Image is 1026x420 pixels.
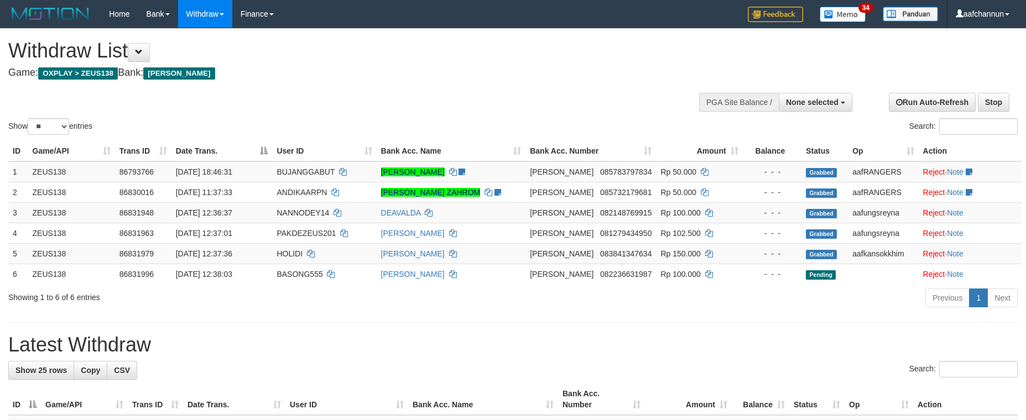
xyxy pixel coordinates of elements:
th: Action [913,384,1018,415]
td: 6 [8,264,28,284]
span: BASONG555 [277,270,322,279]
h1: Latest Withdraw [8,334,1018,356]
span: 86831948 [119,208,154,217]
a: Reject [923,270,945,279]
img: panduan.png [883,7,938,22]
input: Search: [939,361,1018,377]
span: [PERSON_NAME] [143,67,215,80]
span: Copy 083841347634 to clipboard [600,249,652,258]
td: · [919,202,1022,223]
img: Button%20Memo.svg [820,7,866,22]
a: [PERSON_NAME] ZAHROM [381,188,481,197]
span: BUJANGGABUT [277,167,335,176]
td: 3 [8,202,28,223]
span: Rp 102.500 [660,229,700,238]
a: Reject [923,208,945,217]
span: Grabbed [806,209,837,218]
td: ZEUS138 [28,202,115,223]
span: [PERSON_NAME] [530,188,593,197]
button: None selected [779,93,852,112]
div: - - - [747,187,798,198]
h1: Withdraw List [8,40,673,62]
th: Amount: activate to sort column ascending [656,141,742,161]
span: [PERSON_NAME] [530,229,593,238]
input: Search: [939,118,1018,135]
td: aafkansokkhim [848,243,918,264]
span: Grabbed [806,250,837,259]
th: Amount: activate to sort column ascending [645,384,732,415]
span: Rp 100.000 [660,270,700,279]
td: · [919,161,1022,182]
a: Stop [978,93,1009,112]
span: None selected [786,98,838,107]
th: Status: activate to sort column ascending [789,384,845,415]
td: aafungsreyna [848,202,918,223]
span: ANDIKAARPN [277,188,327,197]
span: Rp 50.000 [660,167,696,176]
a: Note [947,229,963,238]
span: [PERSON_NAME] [530,167,593,176]
span: Rp 50.000 [660,188,696,197]
span: Show 25 rows [15,366,67,375]
select: Showentries [28,118,69,135]
a: Reject [923,229,945,238]
a: [PERSON_NAME] [381,249,445,258]
th: Balance: activate to sort column ascending [732,384,789,415]
span: [DATE] 18:46:31 [176,167,232,176]
span: 86793766 [119,167,154,176]
td: aafRANGERS [848,182,918,202]
div: - - - [747,228,798,239]
a: Note [947,249,963,258]
span: 86831996 [119,270,154,279]
td: ZEUS138 [28,264,115,284]
span: Pending [806,270,836,280]
img: Feedback.jpg [748,7,803,22]
span: HOLIDI [277,249,303,258]
a: Previous [925,288,970,307]
a: CSV [107,361,137,380]
th: User ID: activate to sort column ascending [285,384,408,415]
span: Rp 100.000 [660,208,700,217]
div: PGA Site Balance / [699,93,779,112]
td: 5 [8,243,28,264]
a: Note [947,188,963,197]
span: [DATE] 12:36:37 [176,208,232,217]
img: MOTION_logo.png [8,6,92,22]
td: · [919,243,1022,264]
span: [PERSON_NAME] [530,208,593,217]
span: [DATE] 11:37:33 [176,188,232,197]
span: Copy 085783797834 to clipboard [600,167,652,176]
div: - - - [747,269,798,280]
span: Copy [81,366,100,375]
a: Show 25 rows [8,361,74,380]
span: NANNODEY14 [277,208,329,217]
a: Note [947,167,963,176]
td: ZEUS138 [28,243,115,264]
th: Game/API: activate to sort column ascending [28,141,115,161]
a: Run Auto-Refresh [889,93,976,112]
a: Note [947,208,963,217]
span: [DATE] 12:38:03 [176,270,232,279]
a: DEAVALDA [381,208,421,217]
th: User ID: activate to sort column ascending [272,141,376,161]
span: OXPLAY > ZEUS138 [38,67,118,80]
a: Note [947,270,963,279]
span: Rp 150.000 [660,249,700,258]
th: Bank Acc. Name: activate to sort column ascending [408,384,558,415]
th: ID [8,141,28,161]
th: Bank Acc. Number: activate to sort column ascending [558,384,645,415]
th: Date Trans.: activate to sort column descending [171,141,273,161]
th: Date Trans.: activate to sort column ascending [183,384,285,415]
div: - - - [747,207,798,218]
span: 86831963 [119,229,154,238]
td: · [919,264,1022,284]
a: 1 [969,288,988,307]
th: Status [801,141,848,161]
a: [PERSON_NAME] [381,270,445,279]
th: ID: activate to sort column descending [8,384,41,415]
a: Copy [74,361,107,380]
td: · [919,182,1022,202]
th: Bank Acc. Name: activate to sort column ascending [377,141,526,161]
span: Grabbed [806,168,837,177]
label: Search: [909,361,1018,377]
